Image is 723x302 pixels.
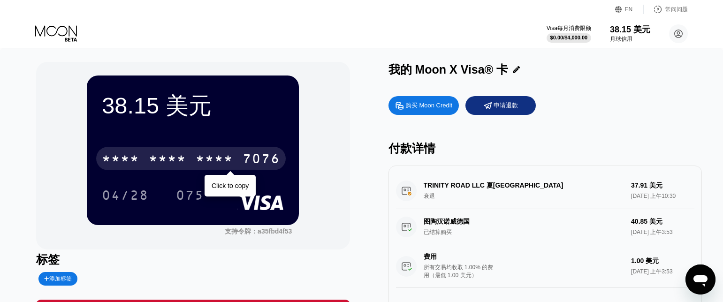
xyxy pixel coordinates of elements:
[212,182,249,189] div: Click to copy
[388,63,509,76] font: 我的 Moon X Visa® 卡
[102,189,149,204] font: 04/28
[388,142,435,155] font: 付款详情
[388,96,459,115] div: 购买 Moon Credit
[563,35,564,40] font: /
[547,24,591,43] div: Visa每月消费限额$0.00/$4,000.00
[550,35,563,40] font: $0.00
[38,272,77,286] div: 添加标签
[424,253,437,260] font: 费用
[665,6,688,13] font: 常问问题
[225,227,258,235] font: 支持令牌：
[36,253,60,266] font: 标签
[49,275,72,282] font: 添加标签
[610,36,632,42] font: 月球信用
[685,264,715,294] iframe: 启动消息传送窗口的按钮
[243,152,280,167] font: 7076
[610,24,650,43] div: 38.15 美元月球信用
[169,183,211,207] div: 075
[547,25,591,31] font: Visa每月消费限额
[396,245,694,287] div: 费用所有交易均收取 1.00% 的费用（最低 1.00 美元）1.00 美元[DATE] 上午3:53
[102,93,211,118] font: 38.15 美元
[564,35,587,40] font: $4,000.00
[176,189,204,204] font: 075
[424,264,494,279] font: 所有交易均收取 1.00% 的费用（最低 1.00 美元）
[405,102,452,109] font: 购买 Moon Credit
[95,183,156,207] div: 04/28
[631,268,672,275] font: [DATE] 上午3:53
[225,227,292,236] div: 支持令牌：a35fbd4f53
[631,257,659,264] font: 1.00 美元
[465,96,536,115] div: 申请退款
[644,5,688,14] div: 常问问题
[625,6,633,13] font: EN
[494,102,518,109] font: 申请退款
[610,25,650,34] font: 38.15 美元
[258,227,292,235] font: a35fbd4f53
[615,5,644,14] div: EN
